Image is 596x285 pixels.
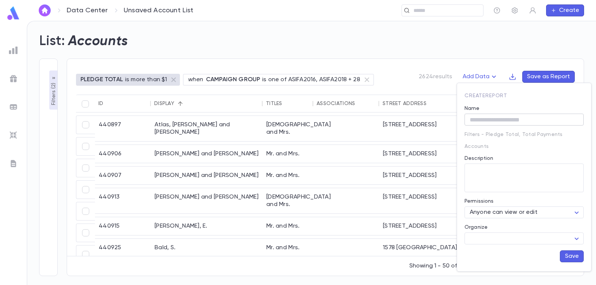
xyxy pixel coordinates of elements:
span: Anyone can view or edit [470,209,538,215]
button: Save [560,250,584,262]
p: Accounts [465,143,584,149]
span: Create Report [465,93,507,98]
label: Description [465,155,494,161]
label: Name [465,105,480,111]
p: Filters - Pledge Total, Total Payments [465,132,584,137]
div: Anyone can view or edit [465,207,584,218]
label: Organize [465,224,488,230]
div: ​ [465,233,584,244]
label: Permissions [465,198,494,204]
